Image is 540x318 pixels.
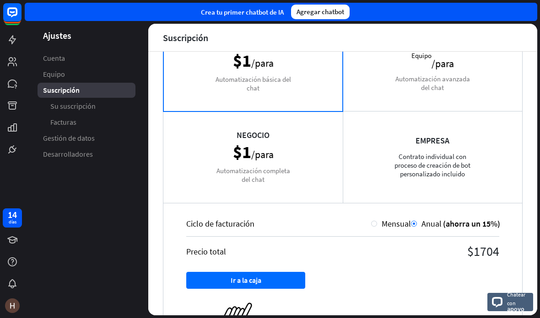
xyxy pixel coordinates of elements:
font: Anual [421,218,442,229]
font: Crea tu primer chatbot de IA [201,8,284,16]
font: Facturas [50,117,76,127]
a: Desarrolladores [38,147,135,162]
font: Suscripción [43,85,80,95]
font: Equipo [43,69,65,79]
font: Suscripción [163,32,208,43]
font: Cuenta [43,53,65,63]
a: Gestión de datos [38,131,135,146]
font: Gestión de datos [43,133,95,143]
font: Desarrolladores [43,149,93,159]
font: 14 [8,209,17,220]
a: Facturas [38,115,135,130]
button: Ir a la caja [186,272,305,289]
font: apoyo [507,305,524,313]
font: Agregar chatbot [297,7,344,16]
a: Equipo [38,67,135,82]
font: Precio total [186,246,226,257]
font: Ciclo de facturación [186,218,254,229]
font: (ahorra un 15%) [443,218,500,229]
font: Chatear con [507,291,525,307]
a: 14 días [3,208,22,228]
font: Ir a la caja [231,276,261,285]
font: Mensual [382,218,411,229]
a: Cuenta [38,51,135,66]
font: Ajustes [43,30,71,41]
font: días [9,219,16,225]
font: $1704 [467,243,499,260]
a: Su suscripción [38,99,135,114]
font: Su suscripción [50,101,96,111]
